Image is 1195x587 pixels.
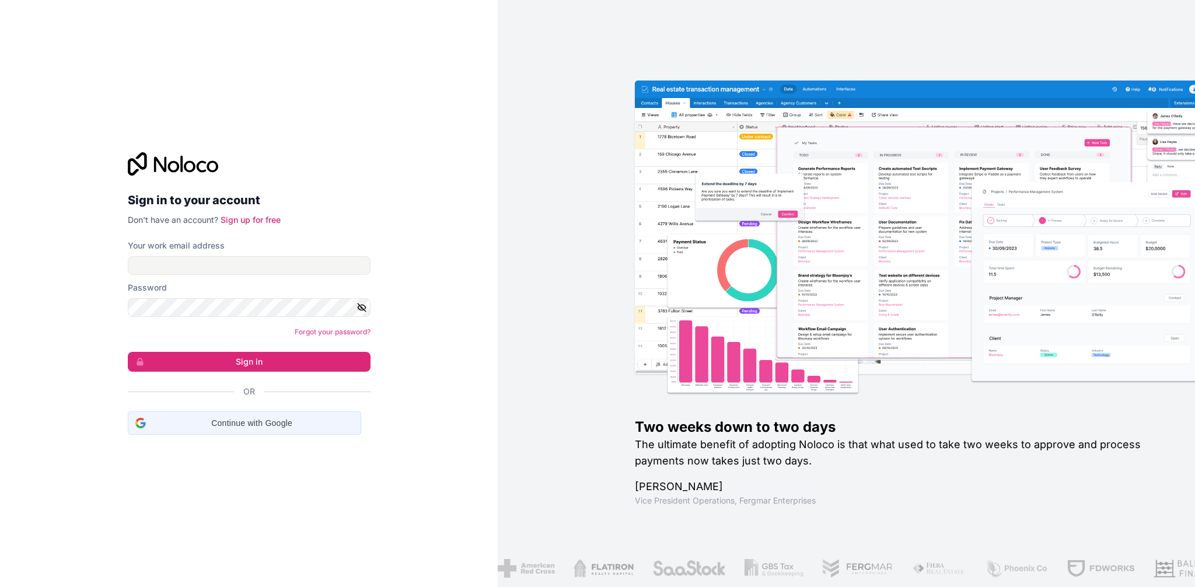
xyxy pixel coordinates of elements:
[128,190,371,211] h2: Sign in to your account
[221,215,281,225] a: Sign up for free
[128,282,167,293] label: Password
[128,352,371,372] button: Sign in
[641,559,714,578] img: /assets/saastock-C6Zbiodz.png
[635,495,1158,506] h1: Vice President Operations , Fergmar Enterprises
[635,436,1158,469] h2: The ultimate benefit of adopting Noloco is that what used to take two weeks to approve and proces...
[635,478,1158,495] h1: [PERSON_NAME]
[900,559,955,578] img: /assets/fiera-fwj2N5v4.png
[295,327,371,336] a: Forgot your password?
[151,417,354,429] span: Continue with Google
[1055,559,1123,578] img: /assets/fdworks-Bi04fVtw.png
[486,559,543,578] img: /assets/american-red-cross-BAupjrZR.png
[128,411,361,435] div: Continue with Google
[635,418,1158,436] h1: Two weeks down to two days
[243,386,255,397] span: Or
[810,559,882,578] img: /assets/fergmar-CudnrXN5.png
[128,215,218,225] span: Don't have an account?
[732,559,792,578] img: /assets/gbstax-C-GtDUiK.png
[973,559,1036,578] img: /assets/phoenix-BREaitsQ.png
[128,298,371,317] input: Password
[128,256,371,275] input: Email address
[561,559,622,578] img: /assets/flatiron-C8eUkumj.png
[128,240,225,251] label: Your work email address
